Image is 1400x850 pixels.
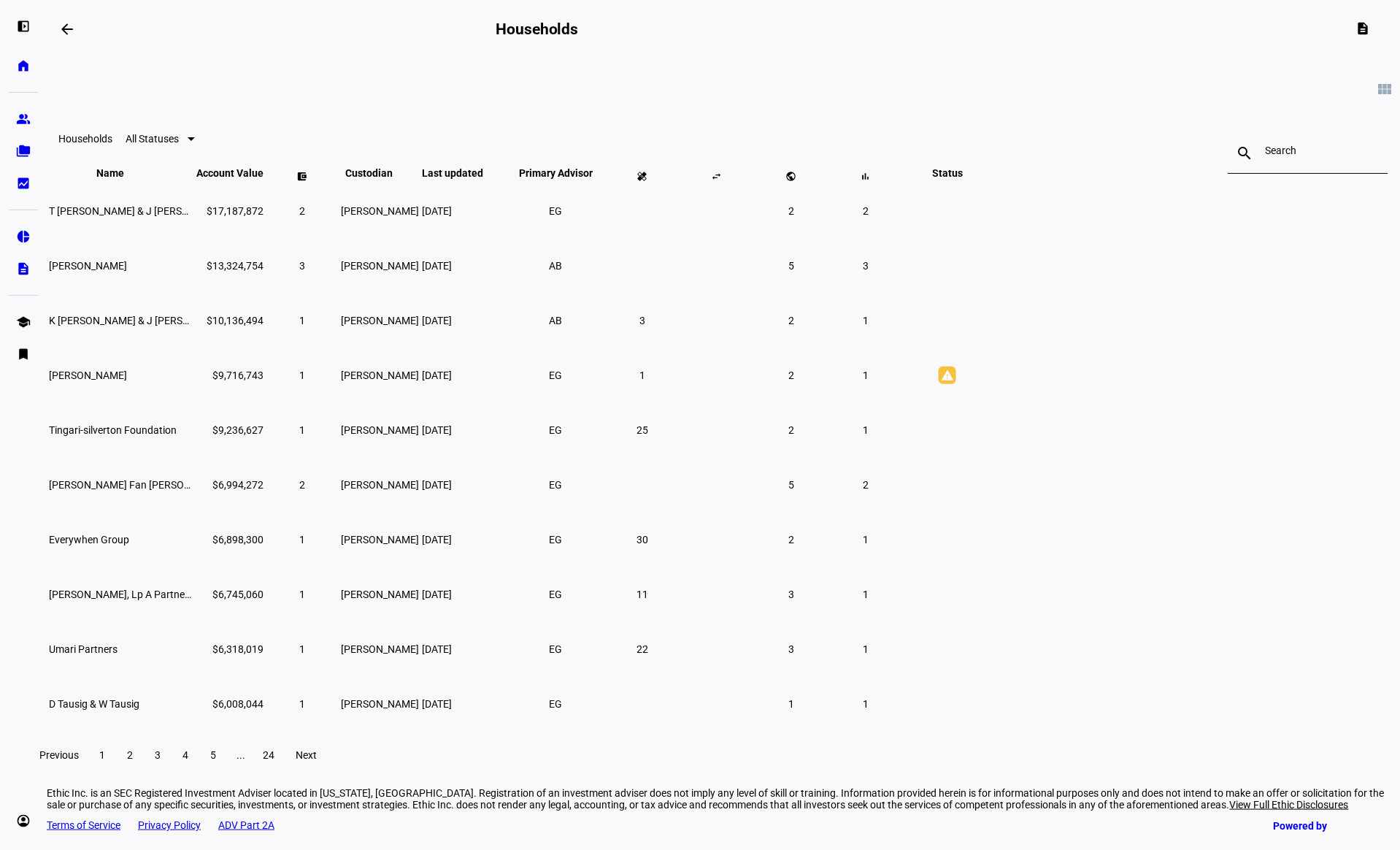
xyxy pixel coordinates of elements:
[16,19,31,34] eth-mat-symbol: left_panel_open
[863,370,869,381] span: 1
[117,740,143,770] button: 2
[341,643,419,655] span: [PERSON_NAME]
[863,589,869,600] span: 1
[422,643,452,655] span: [DATE]
[49,479,227,491] span: Yvette Sze Fan Lui
[145,740,171,770] button: 3
[127,749,133,761] span: 2
[16,315,31,329] eth-mat-symbol: school
[788,534,794,545] span: 2
[200,740,226,770] button: 5
[9,169,38,198] a: bid_landscape
[863,260,869,272] span: 3
[788,698,794,710] span: 1
[299,698,305,710] span: 1
[422,534,452,545] span: [DATE]
[299,315,305,326] span: 1
[863,479,869,491] span: 2
[422,698,452,710] span: [DATE]
[299,534,305,545] span: 1
[341,315,419,326] span: [PERSON_NAME]
[49,205,232,217] span: T Yellin & J Copaken
[196,239,264,292] td: $13,324,754
[788,260,794,272] span: 5
[863,205,869,217] span: 2
[196,167,264,179] span: Account Value
[939,367,956,384] mat-icon: warning
[96,167,146,179] span: Name
[496,20,578,38] h2: Households
[1377,80,1394,98] mat-icon: view_module
[182,749,188,761] span: 4
[788,589,794,600] span: 3
[788,205,794,217] span: 2
[639,370,645,381] span: 1
[543,691,569,717] li: EG
[341,260,419,272] span: [PERSON_NAME]
[422,424,452,436] span: [DATE]
[299,205,305,217] span: 2
[299,643,305,655] span: 1
[1230,799,1349,811] span: View Full Ethic Disclosures
[49,534,129,545] span: Everywhen Group
[341,370,419,381] span: [PERSON_NAME]
[263,749,274,761] span: 24
[47,787,1400,811] div: Ethic Inc. is an SEC Registered Investment Adviser located in [US_STATE], [GEOGRAPHIC_DATA]. Regi...
[49,589,207,600] span: Umari Rrw, Lp A Partnership
[341,205,419,217] span: [PERSON_NAME]
[636,643,648,655] span: 22
[543,472,569,498] li: EG
[16,347,31,361] eth-mat-symbol: bookmark
[921,167,974,179] span: Status
[543,362,569,388] li: EG
[196,513,264,566] td: $6,898,300
[636,589,648,600] span: 11
[1228,145,1263,162] mat-icon: search
[155,749,161,761] span: 3
[196,567,264,621] td: $6,745,060
[863,643,869,655] span: 1
[1266,812,1378,839] a: Powered by
[422,370,452,381] span: [DATE]
[788,424,794,436] span: 2
[218,819,274,831] a: ADV Part 2A
[422,167,505,179] span: Last updated
[196,403,264,456] td: $9,236,627
[543,527,569,553] li: EG
[299,424,305,436] span: 1
[422,589,452,600] span: [DATE]
[9,254,38,283] a: description
[1266,145,1350,156] input: Search
[196,348,264,402] td: $9,716,743
[543,581,569,608] li: EG
[341,698,419,710] span: [PERSON_NAME]
[422,260,452,272] span: [DATE]
[16,176,31,191] eth-mat-symbol: bid_landscape
[341,534,419,545] span: [PERSON_NAME]
[863,315,869,326] span: 1
[9,51,38,80] a: home
[341,424,419,436] span: [PERSON_NAME]
[508,167,604,179] span: Primary Advisor
[236,749,245,761] span: ...
[210,749,216,761] span: 5
[345,167,415,179] span: Custodian
[16,58,31,73] eth-mat-symbol: home
[863,424,869,436] span: 1
[296,749,318,761] span: Next
[47,819,120,831] a: Terms of Service
[16,813,31,828] eth-mat-symbol: account_circle
[16,112,31,126] eth-mat-symbol: group
[16,144,31,158] eth-mat-symbol: folder_copy
[299,589,305,600] span: 1
[422,205,452,217] span: [DATE]
[138,819,201,831] a: Privacy Policy
[126,133,179,145] span: All Statuses
[49,315,233,326] span: K Solimine & J Smolen
[863,698,869,710] span: 1
[863,534,869,545] span: 1
[299,370,305,381] span: 1
[9,222,38,251] a: pie_chart
[788,315,794,326] span: 2
[636,534,648,545] span: 30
